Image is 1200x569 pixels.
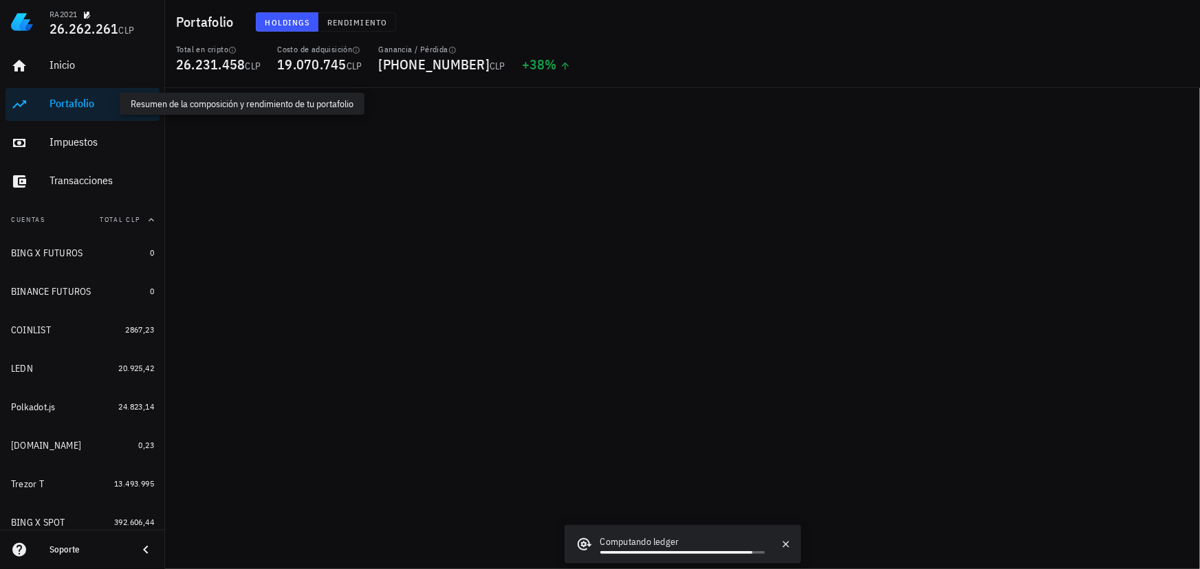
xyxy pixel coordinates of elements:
button: CuentasTotal CLP [6,203,160,236]
span: CLP [490,60,505,72]
div: Costo de adquisición [277,44,362,55]
button: Rendimiento [318,12,396,32]
div: Trezor T [11,478,44,490]
h1: Portafolio [176,11,239,33]
div: Transacciones [50,174,154,187]
span: CLP [246,60,261,72]
a: Trezor T 13.493.995 [6,467,160,500]
div: LEDN [11,363,33,375]
a: COINLIST 2867,23 [6,313,160,346]
div: Polkadot.js [11,401,56,413]
a: Transacciones [6,165,160,198]
div: Total en cripto [176,44,261,55]
span: CLP [347,60,362,72]
span: 13.493.995 [114,478,154,489]
div: avatar [1170,11,1192,33]
div: [DOMAIN_NAME] [11,440,81,451]
span: 24.823,14 [118,401,154,412]
span: 0,23 [138,440,154,450]
div: COINLIST [11,324,51,336]
a: BING X FUTUROS 0 [6,236,160,269]
div: BING X FUTUROS [11,247,83,259]
a: Polkadot.js 24.823,14 [6,390,160,423]
span: 392.606,44 [114,517,154,527]
span: 2867,23 [125,324,154,335]
div: Portafolio [50,97,154,110]
span: % [545,55,557,74]
span: 26.231.458 [176,55,246,74]
a: [DOMAIN_NAME] 0,23 [6,429,160,462]
a: Portafolio [6,88,160,121]
div: Impuestos [50,135,154,148]
div: BING X SPOT [11,517,65,528]
span: 0 [150,286,154,296]
span: Holdings [265,17,310,27]
span: CLP [119,24,135,36]
span: [PHONE_NUMBER] [379,55,490,74]
a: Impuestos [6,126,160,159]
div: Ganancia / Pérdida [379,44,505,55]
div: Inicio [50,58,154,71]
a: Inicio [6,49,160,82]
div: BINANCE FUTUROS [11,286,91,298]
span: 19.070.745 [277,55,347,74]
a: BINANCE FUTUROS 0 [6,275,160,308]
img: LedgiFi [11,11,33,33]
span: 0 [150,247,154,258]
span: 20.925,42 [118,363,154,373]
div: Soporte [50,544,127,555]
div: RA2021 [50,9,77,20]
div: +38 [522,58,571,71]
a: BING X SPOT 392.606,44 [6,506,160,539]
a: LEDN 20.925,42 [6,352,160,385]
div: Computando ledger [600,535,765,551]
span: Total CLP [100,215,140,224]
span: Rendimiento [327,17,387,27]
span: 26.262.261 [50,19,119,38]
button: Holdings [256,12,319,32]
